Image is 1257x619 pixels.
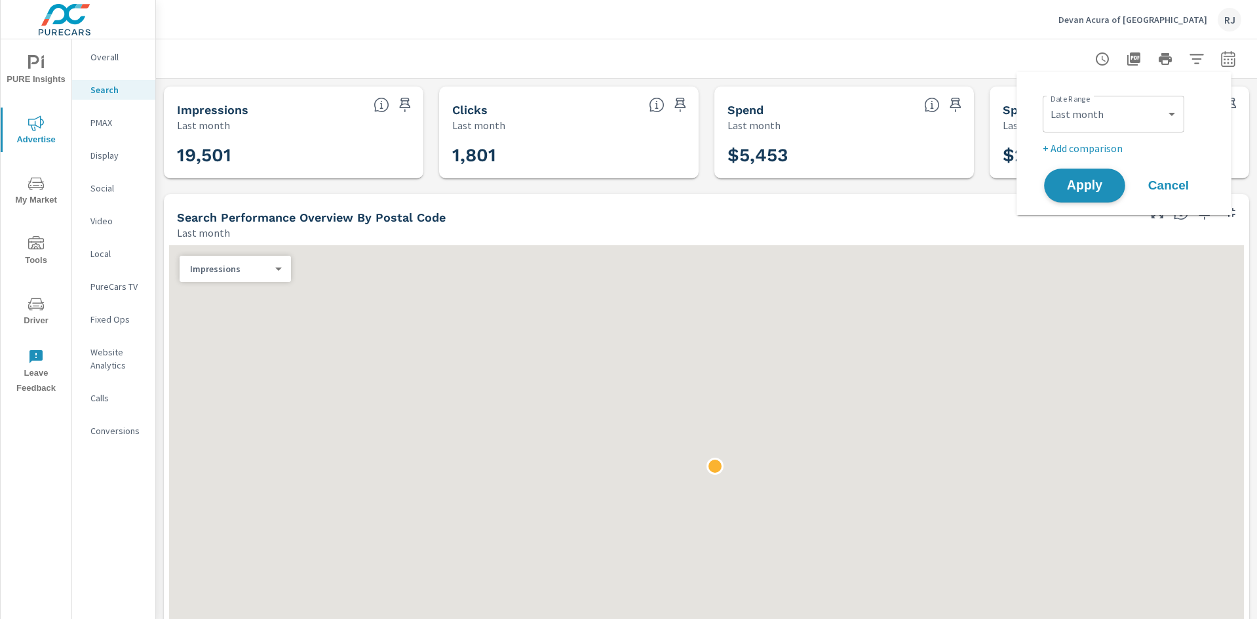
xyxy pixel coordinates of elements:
h3: 1,801 [452,144,686,167]
p: + Add comparison [1043,140,1210,156]
span: The number of times an ad was shown on your behalf. [374,97,389,113]
p: Conversions [90,424,145,437]
h5: Impressions [177,103,248,117]
span: Driver [5,296,68,329]
span: Save this to your personalized report [395,94,416,115]
div: Video [72,211,155,231]
button: Cancel [1129,169,1208,202]
div: Impressions [180,263,280,275]
span: Cancel [1142,180,1195,191]
span: Save this to your personalized report [945,94,966,115]
div: Conversions [72,421,155,441]
h3: $5,453 [727,144,961,167]
div: RJ [1218,8,1241,31]
span: Apply [1058,180,1112,192]
button: Select Date Range [1215,46,1241,72]
span: My Market [5,176,68,208]
div: PureCars TV [72,277,155,296]
span: The number of times an ad was clicked by a consumer. [649,97,665,113]
button: Print Report [1152,46,1178,72]
p: Impressions [190,263,270,275]
div: Local [72,244,155,264]
h3: 19,501 [177,144,410,167]
h5: Clicks [452,103,488,117]
p: Display [90,149,145,162]
p: Last month [727,117,781,133]
p: Last month [1003,117,1056,133]
h5: Spend [727,103,764,117]
span: Tools [5,236,68,268]
p: Fixed Ops [90,313,145,326]
p: Local [90,247,145,260]
p: Overall [90,50,145,64]
button: Apply [1044,169,1125,203]
h3: $218 [1003,144,1236,167]
p: Calls [90,391,145,405]
span: Advertise [5,115,68,148]
button: "Export Report to PDF" [1121,46,1147,72]
p: Last month [452,117,505,133]
p: Last month [177,225,230,241]
p: PureCars TV [90,280,145,293]
p: Website Analytics [90,346,145,372]
p: Video [90,214,145,228]
div: Fixed Ops [72,309,155,329]
p: PMAX [90,116,145,129]
div: Website Analytics [72,342,155,375]
div: Search [72,80,155,100]
div: Overall [72,47,155,67]
h5: Spend Per Unit Sold [1003,103,1121,117]
p: Search [90,83,145,96]
div: PMAX [72,113,155,132]
h5: Search Performance Overview By Postal Code [177,210,446,224]
div: Calls [72,388,155,408]
span: PURE Insights [5,55,68,87]
p: Devan Acura of [GEOGRAPHIC_DATA] [1058,14,1207,26]
div: nav menu [1,39,71,401]
div: Social [72,178,155,198]
p: Social [90,182,145,195]
p: Last month [177,117,230,133]
div: Display [72,146,155,165]
span: Leave Feedback [5,349,68,396]
span: The amount of money spent on advertising during the period. [924,97,940,113]
button: Apply Filters [1184,46,1210,72]
span: Save this to your personalized report [670,94,691,115]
